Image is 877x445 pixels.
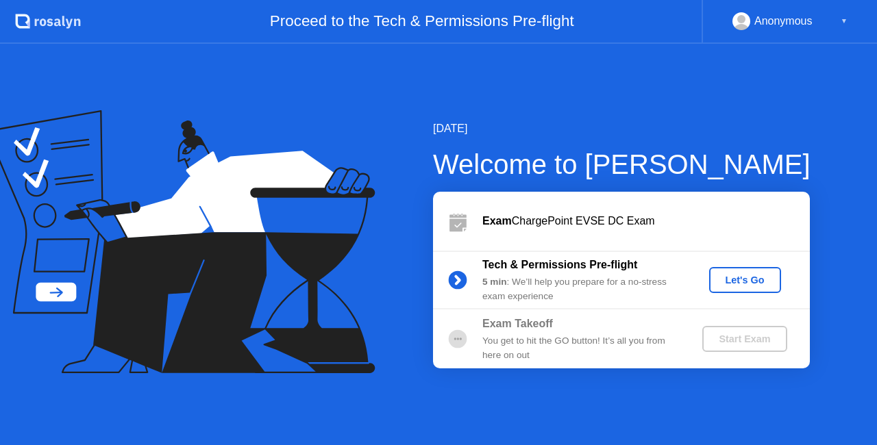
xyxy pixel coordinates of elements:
b: Exam Takeoff [482,318,553,329]
b: 5 min [482,277,507,287]
div: You get to hit the GO button! It’s all you from here on out [482,334,680,362]
button: Start Exam [702,326,787,352]
div: [DATE] [433,120,811,137]
b: Tech & Permissions Pre-flight [482,259,637,270]
b: Exam [482,215,512,227]
div: : We’ll help you prepare for a no-stress exam experience [482,275,680,303]
div: Welcome to [PERSON_NAME] [433,144,811,185]
div: Let's Go [715,275,776,285]
div: ChargePoint EVSE DC Exam [482,213,810,229]
div: Anonymous [754,12,813,30]
div: ▼ [841,12,848,30]
div: Start Exam [708,333,781,344]
button: Let's Go [709,267,781,293]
